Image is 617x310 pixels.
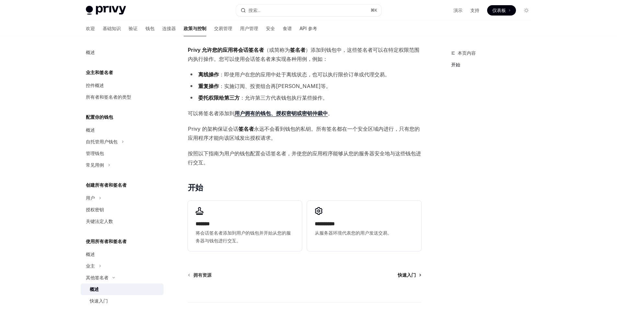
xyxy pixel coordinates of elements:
font: 开始 [451,62,460,67]
font: 按照以下指南为用户的钱包配置会话签名者，并使您的应用程序能够从您的服务器安全地与这些钱包进行交互。 [188,150,421,166]
a: 基础知识 [103,21,121,36]
a: 连接器 [162,21,176,36]
font: 基础知识 [103,26,121,31]
font: 签名者 [290,47,305,53]
font: ：实施订阅、投资组合再[PERSON_NAME]等。 [219,83,331,89]
font: 授权密钥 [86,207,104,212]
a: 食谱 [283,21,292,36]
font: 其他签名者 [86,275,109,280]
a: **** **将会话签名者添加到用户的钱包并开始从您的服务器与钱包进行交互。 [188,201,302,251]
a: 快速入门 [398,272,421,278]
font: 支持 [470,7,479,13]
font: ⌘ [371,8,374,13]
button: 常见用例 [81,159,164,171]
a: 演示 [453,7,463,14]
font: 使用所有者和签名者 [86,238,127,244]
font: 。 [328,110,333,116]
font: 自托管用户钱包 [86,139,118,144]
font: 连接器 [162,26,176,31]
font: 演示 [453,7,463,13]
a: 开始 [451,60,537,70]
font: 钱包 [145,26,154,31]
a: 概述 [81,124,164,136]
font: K [374,8,377,13]
font: 签名者 [238,126,254,132]
a: 概述 [81,249,164,260]
font: 常见用例 [86,162,104,168]
font: 概述 [86,251,95,257]
font: 用户 [86,195,95,201]
font: API 参考 [300,26,317,31]
a: 快速入门 [81,295,164,307]
button: 自托管用户钱包 [81,136,164,148]
a: 验证 [129,21,138,36]
font: 安全 [266,26,275,31]
a: 安全 [266,21,275,36]
font: 管理钱包 [86,150,104,156]
font: 概述 [86,50,95,55]
a: 欢迎 [86,21,95,36]
font: 可以将签名者添加到 [188,110,234,116]
font: 快速入门 [398,272,416,278]
button: 搜索...⌘K [236,5,381,16]
font: 欢迎 [86,26,95,31]
button: 用户 [81,192,164,204]
img: 灯光标志 [86,6,126,15]
a: 用户管理 [240,21,258,36]
font: 关键法定人数 [86,218,113,224]
a: API 参考 [300,21,317,36]
font: 永远不会看到钱包的私钥。所有签名都在一个安全区域内进行，只有您的应用程序才能向该区域发出授权请求。 [188,126,420,141]
a: 授权密钥 [81,204,164,216]
button: 其他签名者 [81,272,164,283]
font: 食谱 [283,26,292,31]
a: 支持 [470,7,479,14]
font: 委托权限给第三方 [198,94,240,101]
a: 交易管理 [214,21,232,36]
font: ）添加 [305,47,321,53]
font: 用户管理 [240,26,258,31]
a: 拥有资源 [189,272,211,278]
font: 创建所有者和签名者 [86,182,127,188]
a: 钱包 [145,21,154,36]
font: 业主和签名者 [86,70,113,75]
font: 业主 [86,263,95,269]
button: 切换暗模式 [521,5,531,16]
font: ：即使用户在您的应用中处于离线状态，也可以执行限价订单或代理交易。 [219,71,390,78]
a: 关键法定人数 [81,216,164,227]
font: （或简称为 [264,47,290,53]
font: 离线操作 [198,71,219,78]
font: 将会话签名者添加到用户的钱包并开始从您的服务器与钱包进行交互。 [196,230,291,243]
font: 仪表板 [492,7,506,13]
a: 概述 [81,283,164,295]
font: 概述 [86,127,95,133]
a: 管理钱包 [81,148,164,159]
a: 控件概述 [81,80,164,91]
font: 配置你的钱包 [86,114,113,120]
font: 所有者和签名者的类型 [86,94,131,100]
a: 所有者和签名者的类型 [81,91,164,103]
font: 从服务器环境代表您的用户发送交易。 [315,230,392,236]
font: Privy 的架构保证会话 [188,126,238,132]
font: ：允许第三方代表钱包执行某些操作。 [240,94,328,101]
font: 验证 [129,26,138,31]
a: 概述 [81,47,164,58]
button: 业主 [81,260,164,272]
font: 搜索... [248,7,260,13]
font: 控件概述 [86,83,104,88]
a: 仪表板 [487,5,516,16]
font: 拥有资源 [193,272,211,278]
font: 概述 [90,286,99,292]
font: Privy 允许您的应用将会话签名者 [188,47,264,53]
font: 政策与控制 [184,26,206,31]
font: 重复操作 [198,83,219,89]
font: 交易管理 [214,26,232,31]
a: 用户拥有的钱包、授权密钥或密钥仲裁中 [234,110,328,117]
font: 开始 [188,183,203,192]
font: 本页内容 [458,50,476,56]
a: 政策与控制 [184,21,206,36]
font: 快速入门 [90,298,108,304]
